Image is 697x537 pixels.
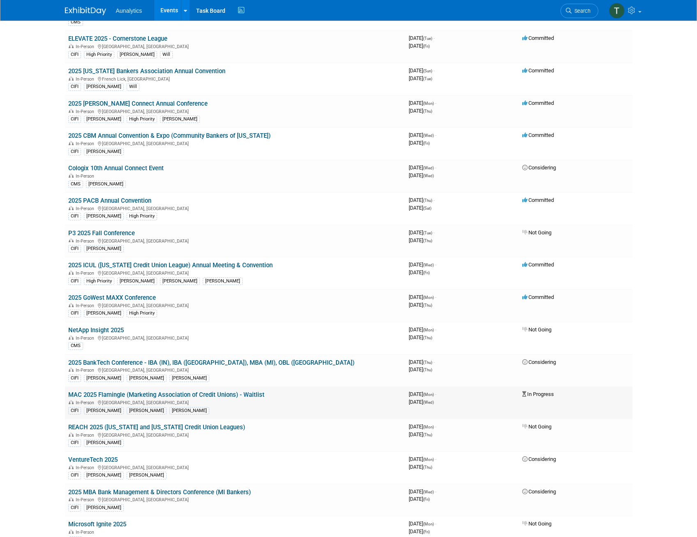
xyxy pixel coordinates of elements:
[572,8,590,14] span: Search
[76,238,97,244] span: In-Person
[117,51,157,58] div: [PERSON_NAME]
[69,238,74,243] img: In-Person Event
[423,490,434,494] span: (Wed)
[84,375,124,382] div: [PERSON_NAME]
[522,100,554,106] span: Committed
[76,109,97,114] span: In-Person
[84,439,124,447] div: [PERSON_NAME]
[68,456,118,463] a: VentureTech 2025
[409,205,431,211] span: [DATE]
[84,116,124,123] div: [PERSON_NAME]
[68,326,124,334] a: NetApp Insight 2025
[409,229,435,236] span: [DATE]
[68,116,81,123] div: CIFI
[169,407,209,414] div: [PERSON_NAME]
[522,67,554,74] span: Committed
[68,43,402,49] div: [GEOGRAPHIC_DATA], [GEOGRAPHIC_DATA]
[409,164,436,171] span: [DATE]
[522,164,556,171] span: Considering
[435,262,436,268] span: -
[409,359,435,365] span: [DATE]
[423,295,434,300] span: (Mon)
[409,464,432,470] span: [DATE]
[423,360,432,365] span: (Thu)
[76,400,97,405] span: In-Person
[68,488,251,496] a: 2025 MBA Bank Management & Directors Conference (MI Bankers)
[68,262,273,269] a: 2025 ICUL ([US_STATE] Credit Union League) Annual Meeting & Convention
[435,521,436,527] span: -
[522,294,554,300] span: Committed
[84,472,124,479] div: [PERSON_NAME]
[76,44,97,49] span: In-Person
[127,213,157,220] div: High Priority
[409,67,435,74] span: [DATE]
[76,303,97,308] span: In-Person
[423,328,434,332] span: (Mon)
[68,237,402,244] div: [GEOGRAPHIC_DATA], [GEOGRAPHIC_DATA]
[84,245,124,252] div: [PERSON_NAME]
[409,302,432,308] span: [DATE]
[86,181,126,188] div: [PERSON_NAME]
[76,368,97,373] span: In-Person
[609,3,625,19] img: Tim Killilea
[69,465,74,469] img: In-Person Event
[84,278,114,285] div: High Priority
[435,424,436,430] span: -
[435,132,436,138] span: -
[69,303,74,307] img: In-Person Event
[409,100,436,106] span: [DATE]
[76,465,97,470] span: In-Person
[69,76,74,81] img: In-Person Event
[68,399,402,405] div: [GEOGRAPHIC_DATA], [GEOGRAPHIC_DATA]
[423,206,431,211] span: (Sat)
[409,269,430,275] span: [DATE]
[409,334,432,340] span: [DATE]
[68,245,81,252] div: CIFI
[69,109,74,113] img: In-Person Event
[522,197,554,203] span: Committed
[423,457,434,462] span: (Mon)
[69,44,74,48] img: In-Person Event
[423,530,430,534] span: (Fri)
[68,310,81,317] div: CIFI
[409,399,434,405] span: [DATE]
[69,336,74,340] img: In-Person Event
[84,504,124,512] div: [PERSON_NAME]
[69,530,74,534] img: In-Person Event
[76,206,97,211] span: In-Person
[68,366,402,373] div: [GEOGRAPHIC_DATA], [GEOGRAPHIC_DATA]
[522,262,554,268] span: Committed
[409,172,434,178] span: [DATE]
[68,213,81,220] div: CIFI
[127,116,157,123] div: High Priority
[76,497,97,502] span: In-Person
[423,303,432,308] span: (Thu)
[68,302,402,308] div: [GEOGRAPHIC_DATA], [GEOGRAPHIC_DATA]
[522,359,556,365] span: Considering
[423,425,434,429] span: (Mon)
[68,83,81,90] div: CIFI
[423,69,432,73] span: (Sun)
[409,262,436,268] span: [DATE]
[433,197,435,203] span: -
[522,132,554,138] span: Committed
[522,326,551,333] span: Not Going
[68,181,83,188] div: CMS
[68,51,81,58] div: CIFI
[127,83,139,90] div: Will
[435,164,436,171] span: -
[68,67,225,75] a: 2025 [US_STATE] Bankers Association Annual Convention
[423,101,434,106] span: (Mon)
[68,375,81,382] div: CIFI
[84,213,124,220] div: [PERSON_NAME]
[69,400,74,404] img: In-Person Event
[68,140,402,146] div: [GEOGRAPHIC_DATA], [GEOGRAPHIC_DATA]
[68,148,81,155] div: CIFI
[435,326,436,333] span: -
[409,35,435,41] span: [DATE]
[68,229,135,237] a: P3 2025 Fall Conference
[423,141,430,146] span: (Fri)
[435,294,436,300] span: -
[409,43,430,49] span: [DATE]
[423,76,432,81] span: (Tue)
